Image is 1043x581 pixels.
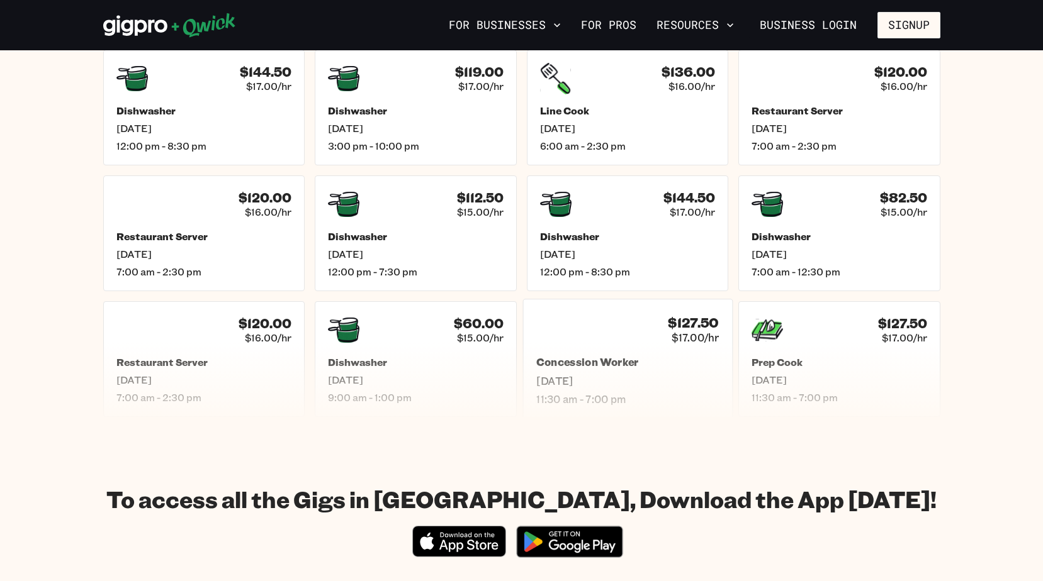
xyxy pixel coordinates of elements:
span: [DATE] [752,248,927,260]
h4: $127.50 [878,316,927,331]
span: [DATE] [752,373,927,386]
a: $112.50$15.00/hrDishwasher[DATE]12:00 pm - 7:30 pm [315,175,517,291]
button: Resources [651,14,739,36]
span: [DATE] [540,122,716,135]
span: 12:00 pm - 7:30 pm [328,265,504,278]
button: Signup [877,12,940,38]
button: For Businesses [444,14,566,36]
span: 7:00 am - 2:30 pm [116,391,292,404]
a: $120.00$16.00/hrRestaurant Server[DATE]7:00 am - 2:30 pm [103,175,305,291]
h5: Line Cook [540,104,716,117]
span: [DATE] [540,248,716,260]
span: $16.00/hr [245,206,291,218]
span: 7:00 am - 2:30 pm [752,140,927,152]
h4: $120.00 [239,316,291,331]
h4: $144.50 [663,190,715,206]
a: $120.00$16.00/hrRestaurant Server[DATE]7:00 am - 2:30 pm [103,301,305,417]
span: $17.00/hr [882,331,927,344]
span: [DATE] [116,248,292,260]
h4: $120.00 [239,190,291,206]
h5: Dishwasher [328,230,504,243]
img: Get it on Google Play [509,518,631,565]
span: 12:00 pm - 8:30 pm [540,265,716,278]
h4: $112.50 [457,190,504,206]
span: [DATE] [328,122,504,135]
h5: Prep Cook [752,356,927,368]
h4: $127.50 [667,314,718,331]
span: [DATE] [116,122,292,135]
h4: $119.00 [455,64,504,80]
a: Business Login [749,12,867,38]
h4: $136.00 [662,64,715,80]
a: $119.00$17.00/hrDishwasher[DATE]3:00 pm - 10:00 pm [315,50,517,165]
h5: Dishwasher [328,104,504,117]
h5: Dishwasher [540,230,716,243]
h4: $120.00 [874,64,927,80]
span: $16.00/hr [245,331,291,344]
h5: Restaurant Server [116,356,292,368]
a: $120.00$16.00/hrRestaurant Server[DATE]7:00 am - 2:30 pm [738,50,940,165]
span: 9:00 am - 1:00 pm [328,391,504,404]
span: 11:30 am - 7:00 pm [752,391,927,404]
span: $17.00/hr [670,206,715,218]
span: 6:00 am - 2:30 pm [540,140,716,152]
span: 7:00 am - 2:30 pm [116,265,292,278]
span: $17.00/hr [246,80,291,92]
span: [DATE] [328,248,504,260]
a: $144.50$17.00/hrDishwasher[DATE]12:00 pm - 8:30 pm [527,175,729,291]
span: 11:30 am - 7:00 pm [536,392,719,406]
a: $127.50$17.00/hrConcession Worker[DATE]11:30 am - 7:00 pm [522,299,732,419]
h5: Restaurant Server [116,230,292,243]
span: 3:00 pm - 10:00 pm [328,140,504,152]
h1: To access all the Gigs in [GEOGRAPHIC_DATA], Download the App [DATE]! [106,485,937,513]
span: 7:00 am - 12:30 pm [752,265,927,278]
span: [DATE] [752,122,927,135]
span: 12:00 pm - 8:30 pm [116,140,292,152]
h4: $60.00 [454,316,504,331]
span: $15.00/hr [457,331,504,344]
span: $16.00/hr [881,80,927,92]
h4: $82.50 [880,190,927,206]
a: $136.00$16.00/hrLine Cook[DATE]6:00 am - 2:30 pm [527,50,729,165]
a: $82.50$15.00/hrDishwasher[DATE]7:00 am - 12:30 pm [738,175,940,291]
a: For Pros [576,14,641,36]
h5: Dishwasher [116,104,292,117]
span: $15.00/hr [457,206,504,218]
a: Download on the App Store [412,546,507,560]
a: $144.50$17.00/hrDishwasher[DATE]12:00 pm - 8:30 pm [103,50,305,165]
h5: Concession Worker [536,356,719,369]
h5: Dishwasher [328,356,504,368]
h5: Restaurant Server [752,104,927,117]
span: $15.00/hr [881,206,927,218]
h4: $144.50 [240,64,291,80]
span: [DATE] [116,373,292,386]
span: $17.00/hr [672,331,719,344]
span: $17.00/hr [458,80,504,92]
span: [DATE] [536,374,719,387]
span: [DATE] [328,373,504,386]
a: $127.50$17.00/hrPrep Cook[DATE]11:30 am - 7:00 pm [738,301,940,417]
span: $16.00/hr [668,80,715,92]
a: $60.00$15.00/hrDishwasher[DATE]9:00 am - 1:00 pm [315,301,517,417]
h5: Dishwasher [752,230,927,243]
